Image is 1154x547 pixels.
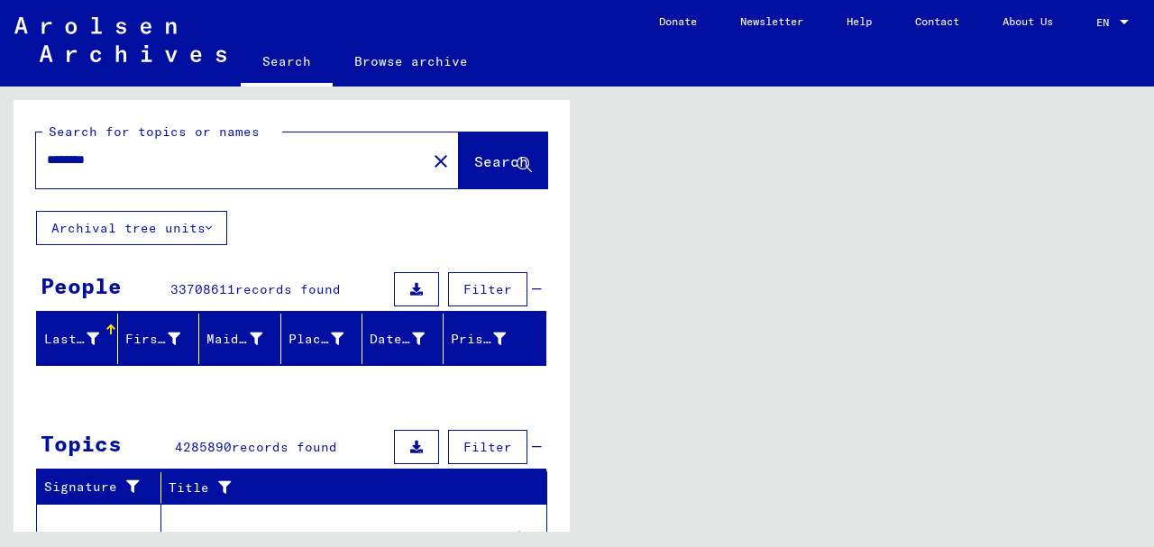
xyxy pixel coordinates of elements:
div: Title [169,479,511,497]
mat-header-cell: Last Name [37,314,118,364]
div: Maiden Name [206,330,261,349]
div: Place of Birth [288,324,366,353]
img: Arolsen_neg.svg [14,17,226,62]
span: Search [474,152,528,170]
div: Prisoner # [451,324,528,353]
button: Filter [448,430,527,464]
button: Search [459,132,547,188]
span: Filter [463,439,512,455]
div: Date of Birth [370,330,425,349]
mat-header-cell: Date of Birth [362,314,444,364]
div: First Name [125,324,203,353]
div: People [41,269,122,302]
mat-label: Search for topics or names [49,123,260,140]
span: records found [232,439,337,455]
div: Signature [44,478,147,497]
span: Filter [463,281,512,297]
span: 4285890 [175,439,232,455]
mat-header-cell: First Name [118,314,199,364]
div: Place of Birth [288,330,343,349]
div: Last Name [44,324,122,353]
a: Browse archive [333,40,490,83]
button: Archival tree units [36,211,227,245]
button: Filter [448,272,527,306]
div: Topics [41,427,122,460]
div: First Name [125,330,180,349]
div: Maiden Name [206,324,284,353]
div: Date of Birth [370,324,447,353]
span: EN [1096,16,1116,29]
button: Clear [423,142,459,178]
mat-header-cell: Maiden Name [199,314,280,364]
mat-header-cell: Prisoner # [444,314,545,364]
div: Title [169,473,529,502]
span: 33708611 [170,281,235,297]
div: Signature [44,473,165,502]
mat-icon: close [430,150,452,172]
a: Search [241,40,333,87]
div: Last Name [44,330,99,349]
div: Prisoner # [451,330,506,349]
span: records found [235,281,341,297]
mat-header-cell: Place of Birth [281,314,362,364]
